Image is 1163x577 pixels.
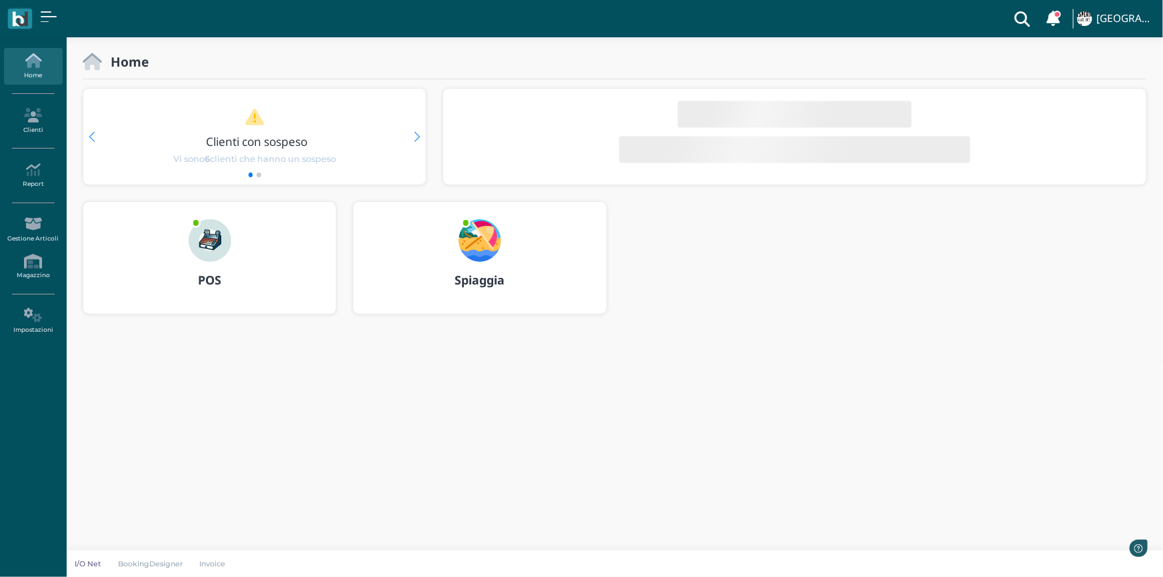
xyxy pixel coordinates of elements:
img: ... [1077,11,1092,26]
div: Next slide [415,132,421,142]
a: ... [GEOGRAPHIC_DATA] [1075,3,1155,35]
a: ... Spiaggia [353,201,606,330]
a: Report [4,157,62,194]
img: ... [459,219,501,262]
a: Magazzino [4,249,62,285]
img: logo [12,11,27,27]
a: ... POS [83,201,337,330]
a: Home [4,48,62,85]
b: Spiaggia [455,272,505,288]
span: Vi sono clienti che hanno un sospeso [173,153,336,165]
h2: Home [102,55,149,69]
a: Clienti con sospeso Vi sono6clienti che hanno un sospeso [109,108,401,165]
b: POS [198,272,221,288]
h4: [GEOGRAPHIC_DATA] [1096,13,1155,25]
div: 1 / 2 [83,89,426,185]
b: 6 [205,154,210,164]
div: Previous slide [89,132,95,142]
a: Clienti [4,103,62,139]
iframe: Help widget launcher [1068,536,1152,566]
a: Gestione Articoli [4,211,62,248]
h3: Clienti con sospeso [111,135,403,148]
img: ... [189,219,231,262]
a: Impostazioni [4,302,62,339]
